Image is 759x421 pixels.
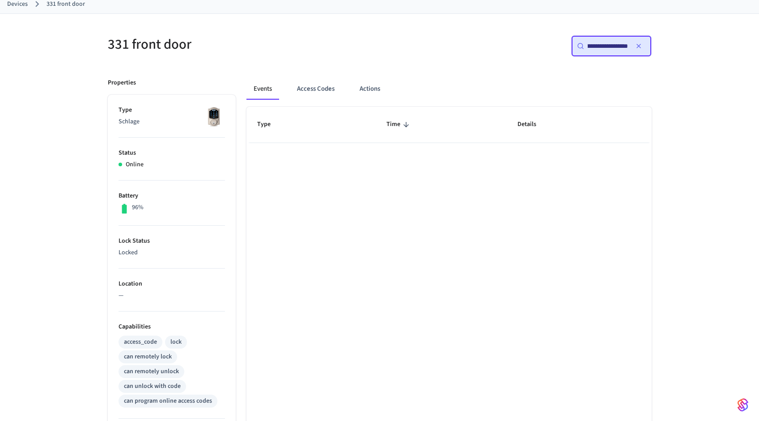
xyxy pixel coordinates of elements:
p: Schlage [119,117,225,126]
div: can program online access codes [124,396,212,406]
p: — [119,291,225,300]
img: Schlage Sense Smart Deadbolt with Camelot Trim, Front [203,105,225,128]
p: Capabilities [119,322,225,332]
img: SeamLogoGradient.69752ec5.svg [738,398,748,412]
div: can remotely unlock [124,367,179,376]
span: Details [517,118,548,131]
div: can remotely lock [124,352,172,362]
p: Battery [119,191,225,201]
p: Online [126,160,144,169]
p: Properties [108,78,136,88]
p: Lock Status [119,236,225,246]
button: Events [246,78,279,100]
p: Status [119,148,225,158]
table: sticky table [246,107,652,143]
div: access_code [124,337,157,347]
p: 96% [132,203,144,212]
div: can unlock with code [124,382,181,391]
h5: 331 front door [108,35,374,54]
p: Location [119,279,225,289]
button: Actions [352,78,387,100]
div: lock [170,337,182,347]
span: Type [257,118,282,131]
p: Locked [119,248,225,257]
div: ant example [246,78,652,100]
button: Access Codes [290,78,342,100]
p: Type [119,105,225,115]
span: Time [386,118,412,131]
